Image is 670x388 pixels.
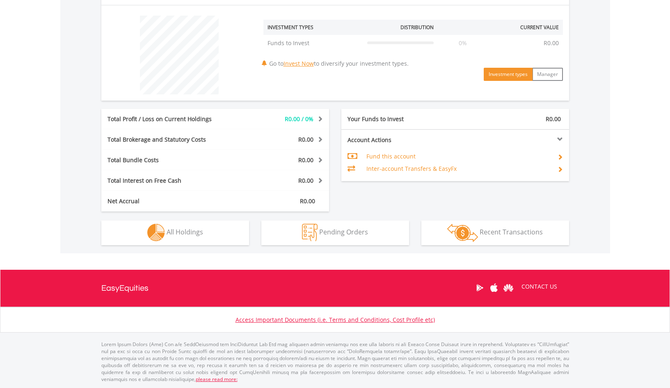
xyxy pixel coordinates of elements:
[263,35,363,51] td: Funds to Invest
[421,220,569,245] button: Recent Transactions
[101,270,149,307] a: EasyEquities
[167,227,203,236] span: All Holdings
[101,220,249,245] button: All Holdings
[516,275,563,298] a: CONTACT US
[236,316,435,324] a: Access Important Documents (i.e. Terms and Conditions, Cost Profile etc)
[298,156,313,164] span: R0.00
[101,135,234,144] div: Total Brokerage and Statutory Costs
[438,35,488,51] td: 0%
[540,35,563,51] td: R0.00
[261,220,409,245] button: Pending Orders
[101,177,234,185] div: Total Interest on Free Cash
[101,115,234,123] div: Total Profit / Loss on Current Holdings
[101,341,569,383] p: Lorem Ipsum Dolors (Ame) Con a/e SeddOeiusmod tem InciDiduntut Lab Etd mag aliquaen admin veniamq...
[319,227,368,236] span: Pending Orders
[546,115,561,123] span: R0.00
[298,135,313,143] span: R0.00
[257,11,569,81] div: Go to to diversify your investment types.
[487,275,501,301] a: Apple
[473,275,487,301] a: Google Play
[532,68,563,81] button: Manager
[501,275,516,301] a: Huawei
[400,24,434,31] div: Distribution
[341,136,455,144] div: Account Actions
[285,115,313,123] span: R0.00 / 0%
[147,224,165,241] img: holdings-wht.png
[298,177,313,184] span: R0.00
[341,115,455,123] div: Your Funds to Invest
[302,224,318,241] img: pending_instructions-wht.png
[101,197,234,205] div: Net Accrual
[196,376,238,383] a: please read more:
[480,227,543,236] span: Recent Transactions
[300,197,315,205] span: R0.00
[263,20,363,35] th: Investment Types
[366,150,551,163] td: Fund this account
[447,224,478,242] img: transactions-zar-wht.png
[366,163,551,175] td: Inter-account Transfers & EasyFx
[101,156,234,164] div: Total Bundle Costs
[284,60,314,67] a: Invest Now
[484,68,533,81] button: Investment types
[488,20,563,35] th: Current Value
